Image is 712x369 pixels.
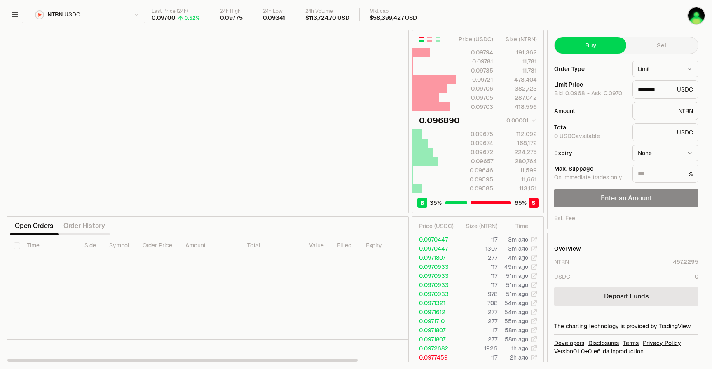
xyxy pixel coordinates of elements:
[659,322,691,330] a: TradingView
[554,174,626,181] div: On immediate trades only
[554,108,626,114] div: Amount
[554,347,698,355] div: Version 0.1.0 + in production
[508,236,528,243] time: 3m ago
[695,273,698,281] div: 0
[14,242,20,249] button: Select all
[673,258,698,266] div: 457.2295
[504,308,528,316] time: 54m ago
[457,317,498,326] td: 277
[554,214,575,222] div: Est. Fee
[623,339,639,347] a: Terms
[564,90,586,96] button: 0.0968
[505,336,528,343] time: 58m ago
[554,90,590,97] span: Bid -
[504,115,537,125] button: 0.00001
[554,339,584,347] a: Developers
[532,199,536,207] span: S
[500,75,537,84] div: 478,404
[457,175,493,183] div: 0.09595
[359,235,415,256] th: Expiry
[457,262,498,271] td: 117
[419,115,460,126] div: 0.096890
[36,11,43,19] img: NTRN Logo
[554,273,570,281] div: USDC
[500,57,537,66] div: 11,781
[412,235,457,244] td: 0.0970447
[506,281,528,289] time: 51m ago
[554,322,698,330] div: The charting technology is provided by
[510,354,528,361] time: 2h ago
[554,244,581,253] div: Overview
[554,287,698,306] a: Deposit Funds
[500,130,537,138] div: 112,092
[412,353,457,362] td: 0.0977459
[500,66,537,75] div: 11,781
[420,199,424,207] span: B
[603,90,623,96] button: 0.0970
[185,15,200,21] div: 0.52%
[688,7,705,24] img: Ledger 1 Pass phrase
[418,36,425,42] button: Show Buy and Sell Orders
[505,327,528,334] time: 58m ago
[457,130,493,138] div: 0.09675
[554,258,569,266] div: NTRN
[591,90,623,97] span: Ask
[457,94,493,102] div: 0.09705
[504,263,528,270] time: 49m ago
[457,298,498,308] td: 708
[588,348,609,355] span: 01e61daf88515c477b37a0f01dd243adb311fd67
[500,157,537,165] div: 280,764
[506,290,528,298] time: 51m ago
[241,235,302,256] th: Total
[305,14,349,22] div: $113,724.70 USD
[412,244,457,253] td: 0.0970447
[457,289,498,298] td: 978
[554,66,626,72] div: Order Type
[457,48,493,56] div: 0.09794
[504,222,528,230] div: Time
[457,184,493,193] div: 0.09585
[511,345,528,352] time: 1h ago
[430,199,442,207] span: 35 %
[457,235,498,244] td: 117
[302,235,330,256] th: Value
[419,222,457,230] div: Price ( USDC )
[632,145,698,161] button: None
[500,139,537,147] div: 168,172
[554,125,626,130] div: Total
[10,218,59,234] button: Open Orders
[457,66,493,75] div: 0.09735
[370,14,417,22] div: $58,399,427 USD
[457,157,493,165] div: 0.09657
[412,326,457,335] td: 0.0971807
[220,14,243,22] div: 0.09775
[626,37,698,54] button: Sell
[412,308,457,317] td: 0.0971612
[457,244,498,253] td: 1307
[412,344,457,353] td: 0.0972682
[152,8,200,14] div: Last Price (24h)
[426,36,433,42] button: Show Sell Orders Only
[136,235,179,256] th: Order Price
[412,271,457,280] td: 0.0970933
[457,353,498,362] td: 117
[632,80,698,99] div: USDC
[554,166,626,172] div: Max. Slippage
[554,132,600,140] span: 0 USDC available
[64,11,80,19] span: USDC
[632,123,698,141] div: USDC
[500,48,537,56] div: 191,362
[412,317,457,326] td: 0.0971710
[457,253,498,262] td: 277
[500,148,537,156] div: 224,275
[457,148,493,156] div: 0.09672
[632,102,698,120] div: NTRN
[412,289,457,298] td: 0.0970933
[435,36,441,42] button: Show Buy Orders Only
[457,326,498,335] td: 117
[305,8,349,14] div: 24h Volume
[47,11,63,19] span: NTRN
[457,166,493,174] div: 0.09646
[457,335,498,344] td: 277
[457,139,493,147] div: 0.09674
